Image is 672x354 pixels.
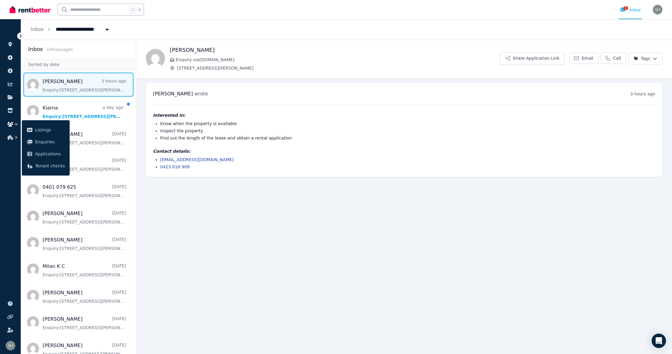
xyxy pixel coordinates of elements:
[31,26,44,32] a: Inbox
[160,164,190,169] a: 0423 018 909
[24,160,67,172] a: Tenant checks
[634,55,650,61] span: Tags
[10,5,50,14] img: RentBetter
[43,184,126,199] a: 0401 079 625[DATE]Enquiry:[STREET_ADDRESS][PERSON_NAME].
[170,46,500,54] h1: [PERSON_NAME]
[24,148,67,160] a: Applications
[146,49,165,68] img: Tylan graham
[613,55,621,61] span: Call
[24,136,67,148] a: Enquiries
[43,78,126,93] a: [PERSON_NAME]3 hours agoEnquiry:[STREET_ADDRESS][PERSON_NAME].
[153,148,655,154] h4: Contact details:
[177,65,500,71] span: [STREET_ADDRESS][PERSON_NAME]
[21,19,120,40] nav: Breadcrumb
[21,59,136,70] div: Sorted by date
[43,263,126,278] a: Milan K C[DATE]Enquiry:[STREET_ADDRESS][PERSON_NAME].
[630,91,655,96] time: 3 hours ago
[35,150,65,157] span: Applications
[569,52,598,64] a: Email
[153,112,655,118] h4: Interested in:
[582,55,593,61] span: Email
[46,47,73,52] span: 19 message s
[43,104,123,119] a: Kiarnaa day agoEnquiry:[STREET_ADDRESS][PERSON_NAME].
[35,126,65,133] span: Listings
[35,138,65,145] span: Enquiries
[35,162,65,169] span: Tenant checks
[176,57,500,63] span: Enquiry via [DOMAIN_NAME]
[653,5,662,14] img: YI WANG
[153,91,193,97] span: [PERSON_NAME]
[28,45,43,53] h2: Inbox
[500,52,565,64] button: Share Application Link
[620,7,641,13] div: Inbox
[6,341,15,350] img: YI WANG
[43,210,126,225] a: [PERSON_NAME][DATE]Enquiry:[STREET_ADDRESS][PERSON_NAME].
[194,91,208,97] span: wrote
[160,121,655,127] li: Know when the property is available
[24,124,67,136] a: Listings
[160,157,234,162] a: [EMAIL_ADDRESS][DOMAIN_NAME]
[43,316,126,331] a: [PERSON_NAME][DATE]Enquiry:[STREET_ADDRESS][PERSON_NAME].
[43,131,126,146] a: [PERSON_NAME][DATE]Enquiry:[STREET_ADDRESS][PERSON_NAME].
[43,289,126,304] a: [PERSON_NAME][DATE]Enquiry:[STREET_ADDRESS][PERSON_NAME].
[628,52,662,64] button: Tags
[623,6,628,10] span: 1
[43,157,126,172] a: Bashir Nur[DATE]Enquiry:[STREET_ADDRESS][PERSON_NAME].
[160,128,655,134] li: Inspect the property
[652,334,666,348] div: Open Intercom Messenger
[160,135,655,141] li: Find out the length of the lease and obtain a rental application
[139,7,141,12] span: k
[601,52,626,64] a: Call
[43,236,126,251] a: [PERSON_NAME][DATE]Enquiry:[STREET_ADDRESS][PERSON_NAME].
